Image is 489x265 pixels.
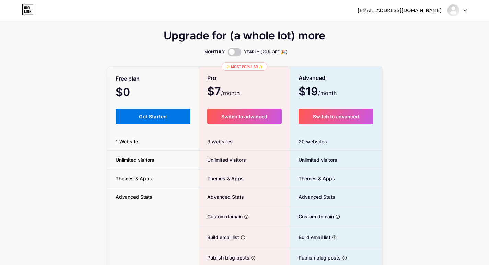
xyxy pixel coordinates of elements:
[207,72,216,84] span: Pro
[447,4,460,17] img: lotusspasalalah
[116,88,149,98] span: $0
[221,113,267,119] span: Switch to advanced
[290,193,335,201] span: Advanced Stats
[199,254,249,261] span: Publish blog posts
[199,175,244,182] span: Themes & Apps
[207,109,282,124] button: Switch to advanced
[199,193,244,201] span: Advanced Stats
[116,109,191,124] button: Get Started
[318,89,337,97] span: /month
[107,138,146,145] span: 1 Website
[116,73,140,85] span: Free plan
[107,175,160,182] span: Themes & Apps
[290,156,337,164] span: Unlimited visitors
[299,109,374,124] button: Switch to advanced
[199,233,239,241] span: Build email list
[164,32,325,40] span: Upgrade for (a whole lot) more
[290,254,341,261] span: Publish blog posts
[204,49,225,56] span: MONTHLY
[290,233,330,241] span: Build email list
[221,89,240,97] span: /month
[299,72,325,84] span: Advanced
[358,7,442,14] div: [EMAIL_ADDRESS][DOMAIN_NAME]
[107,193,161,201] span: Advanced Stats
[222,62,267,71] div: ✨ Most popular ✨
[199,156,246,164] span: Unlimited visitors
[313,113,359,119] span: Switch to advanced
[299,87,337,97] span: $19
[290,175,335,182] span: Themes & Apps
[139,113,167,119] span: Get Started
[107,156,163,164] span: Unlimited visitors
[207,87,240,97] span: $7
[199,132,290,151] div: 3 websites
[244,49,288,56] span: YEARLY (20% OFF 🎉)
[199,213,243,220] span: Custom domain
[290,213,334,220] span: Custom domain
[290,132,382,151] div: 20 websites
